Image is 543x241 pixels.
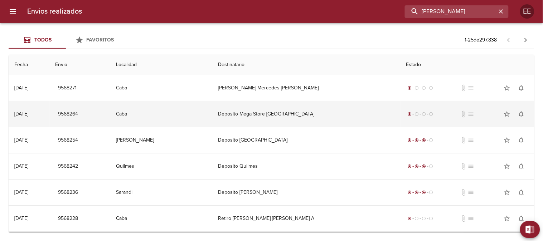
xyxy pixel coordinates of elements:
span: No tiene documentos adjuntos [460,163,467,170]
div: EE [520,4,534,19]
button: Activar notificaciones [514,133,529,147]
span: Pagina anterior [500,36,517,43]
span: notifications_none [518,137,525,144]
button: 9568236 [55,186,81,199]
span: No tiene pedido asociado [467,215,475,222]
button: 9568242 [55,160,81,173]
span: radio_button_unchecked [429,216,433,221]
span: star_border [504,189,511,196]
button: Agregar a favoritos [500,133,514,147]
th: Localidad [110,55,212,75]
span: radio_button_checked [415,138,419,142]
span: 9568254 [58,136,78,145]
div: Generado [406,215,435,222]
button: 9568264 [55,108,81,121]
span: notifications_none [518,215,525,222]
span: radio_button_checked [408,190,412,195]
span: radio_button_unchecked [429,138,433,142]
div: Abrir información de usuario [520,4,534,19]
button: Exportar Excel [520,221,540,238]
div: [DATE] [14,189,28,195]
span: notifications_none [518,84,525,92]
td: Retiro [PERSON_NAME] [PERSON_NAME] A [212,206,400,231]
div: En viaje [406,189,435,196]
td: Caba [110,75,212,101]
span: radio_button_unchecked [422,112,426,116]
span: radio_button_checked [422,138,426,142]
span: Favoritos [87,37,114,43]
span: radio_button_unchecked [422,216,426,221]
span: 9568228 [58,214,78,223]
button: Activar notificaciones [514,211,529,226]
span: radio_button_unchecked [429,86,433,90]
span: radio_button_unchecked [429,164,433,168]
button: Agregar a favoritos [500,185,514,200]
span: No tiene documentos adjuntos [460,137,467,144]
button: Activar notificaciones [514,81,529,95]
div: En viaje [406,163,435,170]
span: No tiene pedido asociado [467,163,475,170]
span: star_border [504,137,511,144]
span: radio_button_unchecked [415,86,419,90]
div: [DATE] [14,215,28,221]
span: star_border [504,163,511,170]
div: [DATE] [14,163,28,169]
span: notifications_none [518,163,525,170]
span: No tiene pedido asociado [467,137,475,144]
button: Activar notificaciones [514,159,529,173]
th: Destinatario [212,55,400,75]
span: radio_button_checked [408,164,412,168]
span: radio_button_unchecked [429,112,433,116]
td: Deposito Mega Store [GEOGRAPHIC_DATA] [212,101,400,127]
span: radio_button_unchecked [415,112,419,116]
button: Agregar a favoritos [500,159,514,173]
span: radio_button_checked [415,164,419,168]
button: 9568271 [55,82,80,95]
span: 9568271 [58,84,77,93]
td: Caba [110,101,212,127]
span: star_border [504,110,511,118]
button: 9568254 [55,134,81,147]
span: No tiene documentos adjuntos [460,110,467,118]
div: En viaje [406,137,435,144]
button: Agregar a favoritos [500,107,514,121]
span: notifications_none [518,110,525,118]
span: No tiene pedido asociado [467,189,475,196]
div: Tabs Envios [9,31,123,49]
span: 9568236 [58,188,78,197]
span: notifications_none [518,189,525,196]
th: Estado [401,55,534,75]
span: radio_button_unchecked [429,190,433,195]
div: Generado [406,110,435,118]
span: 9568242 [58,162,78,171]
th: Fecha [9,55,50,75]
div: [DATE] [14,137,28,143]
td: Quilmes [110,153,212,179]
td: Deposito [GEOGRAPHIC_DATA] [212,127,400,153]
span: No tiene pedido asociado [467,84,475,92]
button: Activar notificaciones [514,185,529,200]
td: [PERSON_NAME] [110,127,212,153]
td: Deposito Quilmes [212,153,400,179]
span: radio_button_checked [422,164,426,168]
span: radio_button_unchecked [415,216,419,221]
button: Agregar a favoritos [500,81,514,95]
button: Agregar a favoritos [500,211,514,226]
span: radio_button_checked [408,138,412,142]
input: buscar [405,5,496,18]
span: No tiene pedido asociado [467,110,475,118]
th: Envio [50,55,110,75]
span: No tiene documentos adjuntos [460,189,467,196]
span: No tiene documentos adjuntos [460,84,467,92]
div: [DATE] [14,85,28,91]
td: Caba [110,206,212,231]
div: [DATE] [14,111,28,117]
span: radio_button_checked [408,216,412,221]
div: Generado [406,84,435,92]
span: Pagina siguiente [517,31,534,49]
span: Todos [34,37,52,43]
span: radio_button_checked [408,86,412,90]
span: radio_button_checked [415,190,419,195]
span: radio_button_checked [408,112,412,116]
span: No tiene documentos adjuntos [460,215,467,222]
